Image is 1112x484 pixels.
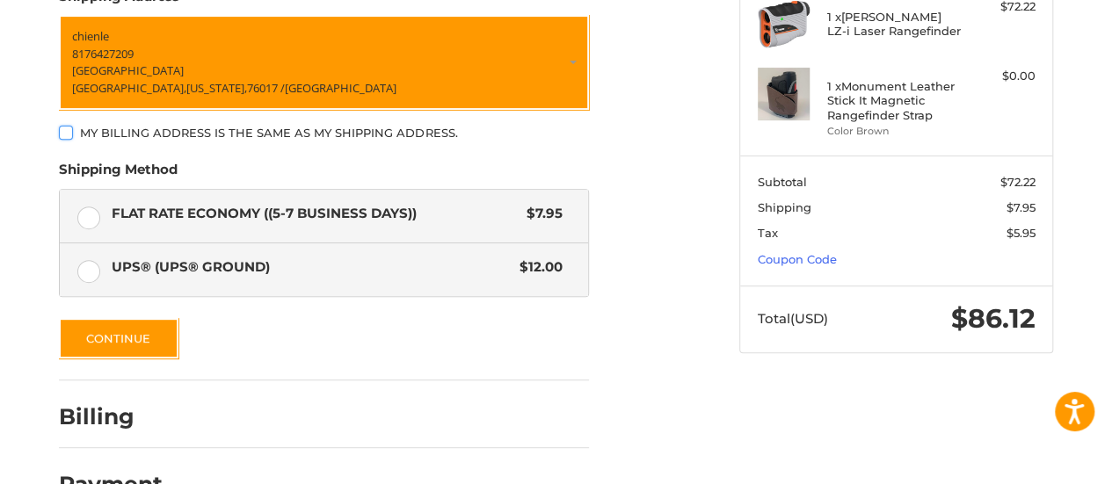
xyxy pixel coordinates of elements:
span: chien [72,28,100,44]
span: [GEOGRAPHIC_DATA] [285,80,396,96]
span: [US_STATE], [186,80,247,96]
span: $5.95 [1007,226,1036,240]
span: UPS® (UPS® Ground) [112,257,512,278]
h2: Billing [59,403,162,430]
div: $0.00 [966,68,1036,85]
span: $86.12 [951,302,1036,335]
span: Total (USD) [758,310,828,327]
span: [GEOGRAPHIC_DATA] [72,62,184,78]
h4: 1 x [PERSON_NAME] LZ-i Laser Rangefinder [827,10,962,39]
span: Tax [758,226,778,240]
span: $72.22 [1000,175,1036,189]
span: $7.95 [1007,200,1036,214]
a: Coupon Code [758,252,837,266]
button: Continue [59,318,178,358]
span: le [100,28,109,44]
legend: Shipping Method [59,160,178,188]
li: Color Brown [827,124,962,139]
span: $7.95 [518,204,563,224]
h4: 1 x Monument Leather Stick It Magnetic Rangefinder Strap [827,79,962,122]
span: Subtotal [758,175,807,189]
span: 76017 / [247,80,285,96]
span: $12.00 [511,257,563,278]
span: 8176427209 [72,46,134,61]
span: Flat Rate Economy ((5-7 Business Days)) [112,204,519,224]
label: My billing address is the same as my shipping address. [59,126,589,140]
span: Shipping [758,200,811,214]
span: [GEOGRAPHIC_DATA], [72,80,186,96]
a: Enter or select a different address [59,15,589,110]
